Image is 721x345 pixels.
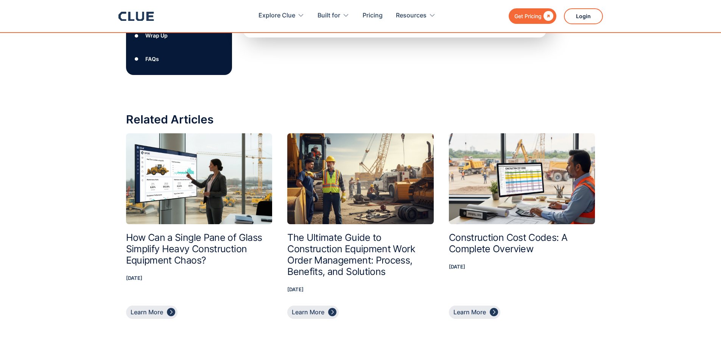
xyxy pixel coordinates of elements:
[132,30,226,42] a: ●Wrap Up
[131,308,163,317] div: Learn More
[287,232,434,277] h2: The Ultimate Guide to Construction Equipment Work Order Management: Process, Benefits, and Solutions
[292,308,324,317] div: Learn More
[542,11,553,21] div: 
[287,133,434,306] a: The Ultimate Guide to Construction Equipment Work Order Management: Process, Benefits, and Soluti...
[396,4,427,28] div: Resources
[259,4,304,28] div: Explore Clue
[126,133,273,294] a: How Can a Single Pane of Glass Simplify Heavy Construction Equipment Chaos?How Can a Single Pane ...
[145,31,168,41] div: Wrap Up
[126,306,178,319] a: Learn More
[287,306,339,319] a: Learn More
[449,232,595,254] h2: Construction Cost Codes: A Complete Overview
[490,308,498,317] div: 
[145,54,159,64] div: FAQs
[132,53,226,65] a: ●FAQs
[509,8,556,24] a: Get Pricing
[449,133,595,283] a: Construction Cost Codes: A Complete OverviewConstruction Cost Codes: A Complete Overview[DATE]
[318,4,340,28] div: Built for
[514,11,542,21] div: Get Pricing
[126,133,273,224] img: How Can a Single Pane of Glass Simplify Heavy Construction Equipment Chaos?
[449,262,595,272] p: [DATE]
[363,4,383,28] a: Pricing
[167,308,175,317] div: 
[132,53,141,65] div: ●
[318,4,349,28] div: Built for
[564,8,603,24] a: Login
[453,308,486,317] div: Learn More
[287,285,434,294] p: [DATE]
[396,4,436,28] div: Resources
[132,30,141,42] div: ●
[328,308,336,317] div: 
[126,113,595,126] div: Related Articles
[287,133,434,224] img: The Ultimate Guide to Construction Equipment Work Order Management: Process, Benefits, and Solutions
[126,273,273,283] p: [DATE]
[449,133,595,224] img: Construction Cost Codes: A Complete Overview
[449,306,500,319] a: Learn More
[259,4,295,28] div: Explore Clue
[126,232,273,266] h2: How Can a Single Pane of Glass Simplify Heavy Construction Equipment Chaos?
